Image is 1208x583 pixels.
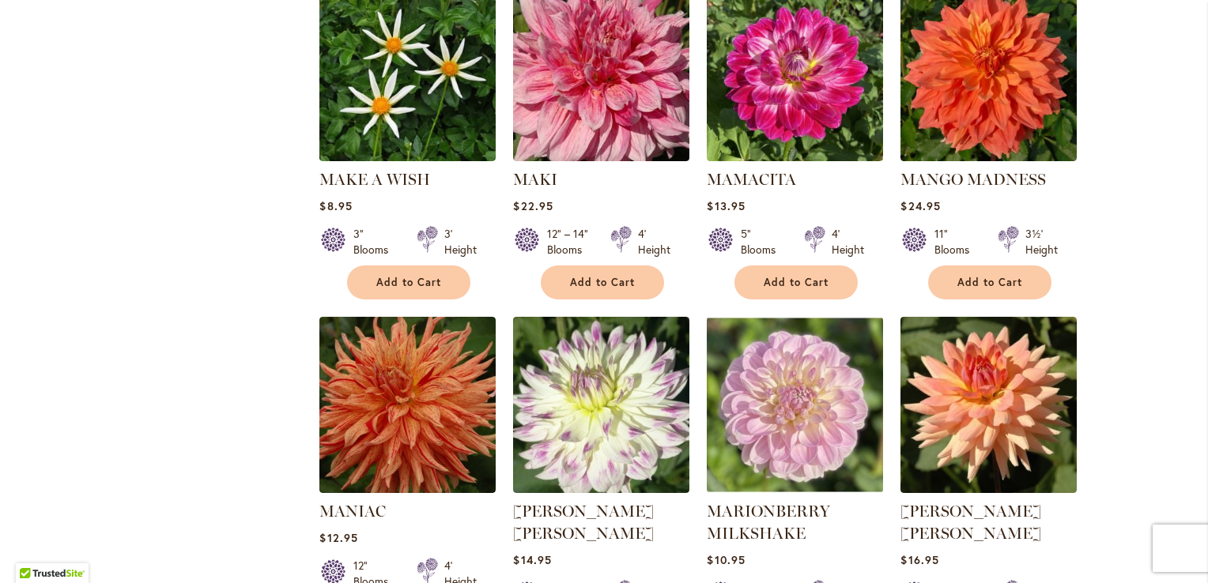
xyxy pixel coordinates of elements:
span: $12.95 [319,530,357,545]
span: $8.95 [319,198,352,213]
a: MANIAC [319,502,386,521]
span: $24.95 [900,198,940,213]
div: 3½' Height [1025,226,1058,258]
span: Add to Cart [957,276,1022,289]
div: 11" Blooms [934,226,979,258]
div: 3" Blooms [353,226,398,258]
a: MARIONBERRY MILKSHAKE [707,502,830,543]
button: Add to Cart [541,265,664,299]
a: MARGARET ELLEN [513,481,689,496]
img: MARIONBERRY MILKSHAKE [707,317,883,493]
div: 4' Height [832,226,864,258]
img: MARGARET ELLEN [513,317,689,493]
a: MAKE A WISH [319,149,496,164]
a: Mamacita [707,149,883,164]
span: $14.95 [513,552,551,567]
a: Mango Madness [900,149,1077,164]
div: 3' Height [444,226,477,258]
span: Add to Cart [764,276,829,289]
div: 5" Blooms [741,226,785,258]
span: $22.95 [513,198,553,213]
iframe: Launch Accessibility Center [12,527,56,571]
a: Mary Jo [900,481,1077,496]
a: MANGO MADNESS [900,170,1046,189]
a: MAMACITA [707,170,796,189]
span: Add to Cart [570,276,635,289]
div: 4' Height [638,226,670,258]
span: Add to Cart [376,276,441,289]
a: Maniac [319,481,496,496]
span: $10.95 [707,552,745,567]
button: Add to Cart [734,265,858,299]
button: Add to Cart [347,265,470,299]
a: MARIONBERRY MILKSHAKE [707,481,883,496]
span: $13.95 [707,198,745,213]
a: MAKI [513,170,557,189]
img: Mary Jo [900,317,1077,493]
a: MAKE A WISH [319,170,430,189]
img: Maniac [319,317,496,493]
button: Add to Cart [928,265,1051,299]
div: 12" – 14" Blooms [547,226,591,258]
a: [PERSON_NAME] [PERSON_NAME] [900,502,1041,543]
a: [PERSON_NAME] [PERSON_NAME] [513,502,654,543]
a: MAKI [513,149,689,164]
span: $16.95 [900,552,938,567]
